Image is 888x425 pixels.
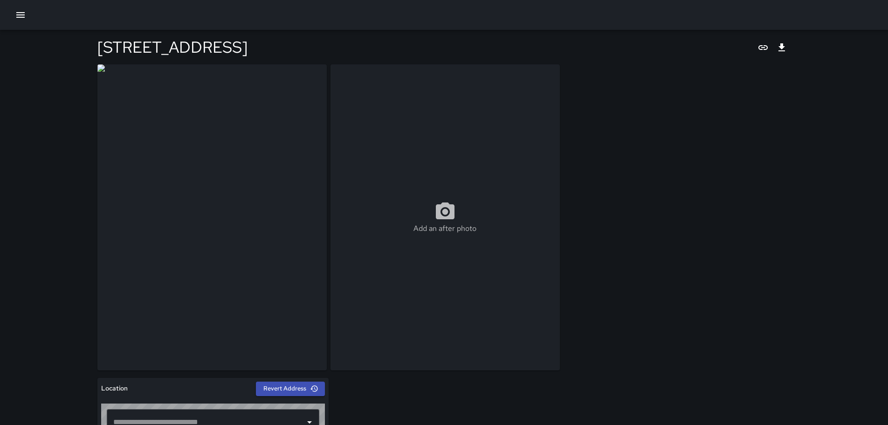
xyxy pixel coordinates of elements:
[256,382,325,396] button: Revert Address
[772,38,791,57] button: Export
[413,223,476,234] p: Add an after photo
[97,37,248,57] h4: [STREET_ADDRESS]
[101,383,128,394] h6: Location
[97,64,327,370] img: request_images%2Ffe234110-a469-11f0-9742-47511ae07ea4
[754,38,772,57] button: Copy link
